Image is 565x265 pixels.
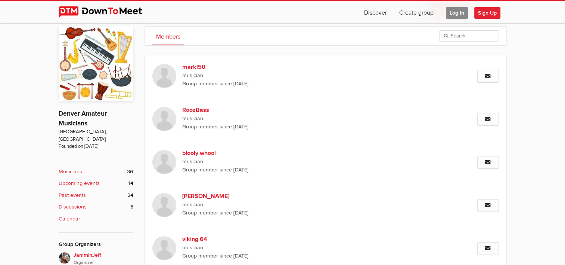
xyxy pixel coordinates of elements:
[59,26,133,101] img: Denver Amateur Musicians
[59,240,133,249] div: Group Organizers
[152,64,176,88] img: markl50
[152,107,176,131] img: RoozBass
[59,215,133,223] a: Calendar
[182,235,310,244] b: viking 64
[358,1,393,23] a: Discover
[59,6,154,18] img: DownToMeet
[152,150,176,174] img: blooly whool
[182,244,395,252] span: musician
[182,106,310,115] b: RoozBass
[59,252,71,264] img: JamminJeff
[182,166,395,174] span: Group member since [DATE]
[59,110,107,127] a: Denver Amateur Musicians
[152,141,395,184] a: blooly whool musician Group member since [DATE]
[440,1,474,23] a: Log In
[182,252,395,260] span: Group member since [DATE]
[182,63,310,71] b: markl50
[182,71,395,80] span: musician
[130,203,133,211] span: 3
[152,193,176,217] img: Timothy
[182,115,395,123] span: musician
[59,191,133,199] a: Past events 24
[59,179,100,188] b: Upcoming events
[59,168,133,176] a: Musicians 36
[152,55,395,98] a: markl50 musician Group member since [DATE]
[59,191,86,199] b: Past events
[59,179,133,188] a: Upcoming events 14
[152,184,395,227] a: [PERSON_NAME] musician Group member since [DATE]
[59,203,133,211] a: Discussions 3
[474,7,500,19] span: Sign Up
[152,27,184,45] a: Members
[128,179,133,188] span: 14
[152,98,395,141] a: RoozBass musician Group member since [DATE]
[182,149,310,158] b: blooly whool
[182,123,395,131] span: Group member since [DATE]
[474,1,506,23] a: Sign Up
[127,191,133,199] span: 24
[59,215,80,223] b: Calendar
[152,236,176,260] img: viking 64
[439,30,499,42] input: Search
[59,203,87,211] b: Discussions
[182,158,395,166] span: musician
[59,143,133,150] span: Founded on [DATE]
[182,80,395,88] span: Group member since [DATE]
[446,7,468,19] span: Log In
[59,168,82,176] b: Musicians
[182,209,395,217] span: Group member since [DATE]
[182,192,310,201] b: [PERSON_NAME]
[59,128,133,143] span: [GEOGRAPHIC_DATA], [GEOGRAPHIC_DATA]
[393,1,440,23] a: Create group
[127,168,133,176] span: 36
[182,201,395,209] span: musician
